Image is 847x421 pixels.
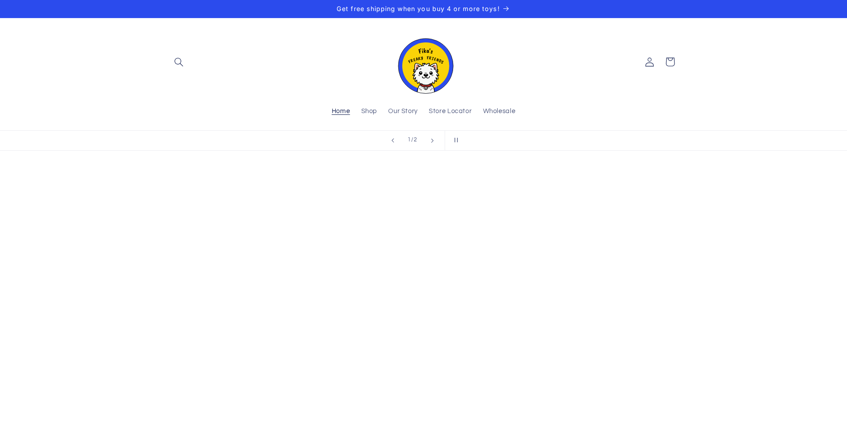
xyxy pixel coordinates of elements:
[423,102,477,121] a: Store Locator
[361,107,378,116] span: Shop
[356,102,383,121] a: Shop
[389,27,458,97] a: Fika's Freaky Friends
[388,107,418,116] span: Our Story
[445,131,464,150] button: Pause slideshow
[411,136,414,145] span: /
[423,131,442,150] button: Next slide
[326,102,356,121] a: Home
[483,107,516,116] span: Wholesale
[414,136,417,145] span: 2
[169,52,189,72] summary: Search
[477,102,521,121] a: Wholesale
[408,136,411,145] span: 1
[332,107,350,116] span: Home
[393,30,454,94] img: Fika's Freaky Friends
[337,5,499,12] span: Get free shipping when you buy 4 or more toys!
[383,102,423,121] a: Our Story
[383,131,402,150] button: Previous slide
[429,107,472,116] span: Store Locator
